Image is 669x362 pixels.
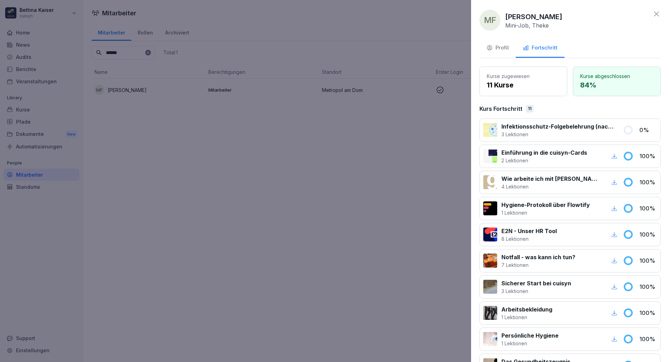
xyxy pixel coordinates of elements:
p: Kurse abgeschlossen [580,72,653,80]
p: 11 Kurse [487,80,560,90]
button: Profil [479,39,516,58]
p: Wie arbeite ich mit [PERSON_NAME]? [501,175,601,183]
p: [PERSON_NAME] [505,11,562,22]
p: Infektionsschutz-Folgebelehrung (nach §43 IfSG) [501,122,615,131]
p: Einführung in die cuisyn-Cards [501,148,587,157]
p: E2N - Unser HR Tool [501,227,557,235]
p: 8 Lektionen [501,235,557,242]
p: 1 Lektionen [501,209,590,216]
p: Mini-Job, Theke [505,22,549,29]
p: Kurse zugewiesen [487,72,560,80]
div: Fortschritt [523,44,557,52]
p: 2 Lektionen [501,157,587,164]
p: 100 % [639,152,657,160]
p: 100 % [639,335,657,343]
p: 3 Lektionen [501,131,615,138]
div: MF [479,10,500,31]
p: 4 Lektionen [501,183,601,190]
p: 7 Lektionen [501,261,575,269]
p: 100 % [639,309,657,317]
p: 3 Lektionen [501,287,571,295]
p: 100 % [639,204,657,213]
p: Persönliche Hygiene [501,331,559,340]
p: 84 % [580,80,653,90]
button: Fortschritt [516,39,564,58]
p: 100 % [639,256,657,265]
p: 0 % [639,126,657,134]
p: 100 % [639,230,657,239]
p: Sicherer Start bei cuisyn [501,279,571,287]
p: 1 Lektionen [501,314,552,321]
p: 1 Lektionen [501,340,559,347]
p: 100 % [639,178,657,186]
div: Profil [486,44,509,52]
p: Arbeitsbekleidung [501,305,552,314]
p: Hygiene-Protokoll über Flowtify [501,201,590,209]
p: Kurs Fortschritt [479,105,522,113]
p: 100 % [639,283,657,291]
p: Notfall - was kann ich tun? [501,253,575,261]
div: 11 [526,105,533,113]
